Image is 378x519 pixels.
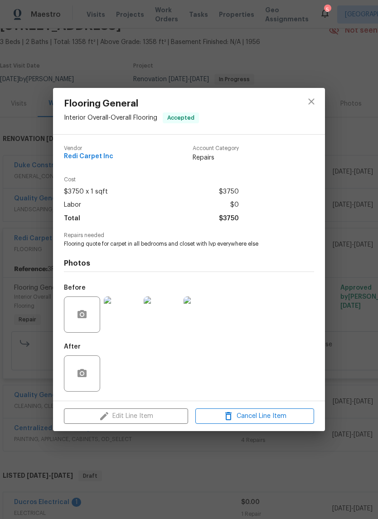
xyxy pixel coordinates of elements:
[64,99,199,109] span: Flooring General
[193,153,239,162] span: Repairs
[230,199,239,212] span: $0
[64,259,314,268] h4: Photos
[300,91,322,112] button: close
[64,233,314,238] span: Repairs needed
[64,177,239,183] span: Cost
[219,212,239,225] span: $3750
[64,344,81,350] h5: After
[198,411,311,422] span: Cancel Line Item
[219,185,239,199] span: $3750
[195,408,314,424] button: Cancel Line Item
[324,5,330,15] div: 5
[64,240,289,248] span: Flooring quote for carpet in all bedrooms and closet with lvp everywhere else
[64,212,80,225] span: Total
[193,146,239,151] span: Account Category
[64,114,157,121] span: Interior Overall - Overall Flooring
[64,185,108,199] span: $3750 x 1 sqft
[64,199,81,212] span: Labor
[164,113,198,122] span: Accepted
[64,285,86,291] h5: Before
[64,153,113,160] span: Redi Carpet Inc
[64,146,113,151] span: Vendor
